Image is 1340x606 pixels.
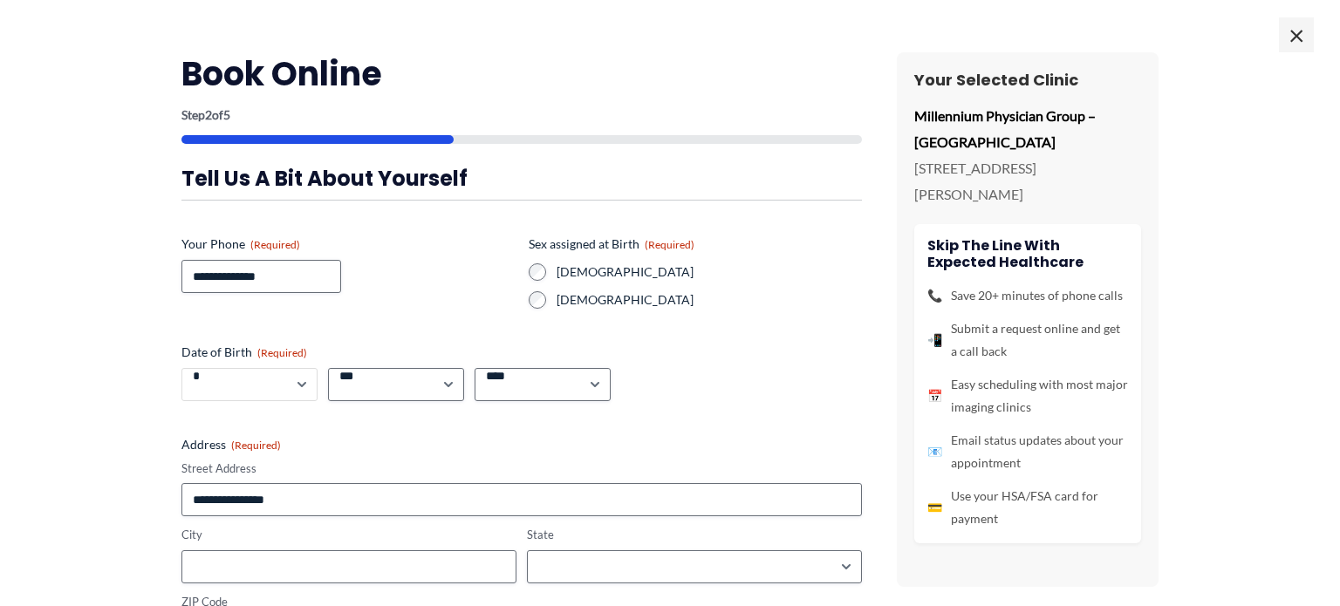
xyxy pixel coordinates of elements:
[231,439,281,452] span: (Required)
[927,317,1128,363] li: Submit a request online and get a call back
[181,235,515,253] label: Your Phone
[914,155,1141,207] p: [STREET_ADDRESS][PERSON_NAME]
[927,496,942,519] span: 💳
[181,165,862,192] h3: Tell us a bit about yourself
[914,70,1141,90] h3: Your Selected Clinic
[529,235,694,253] legend: Sex assigned at Birth
[927,440,942,463] span: 📧
[1279,17,1314,52] span: ×
[527,527,862,543] label: State
[250,238,300,251] span: (Required)
[927,373,1128,419] li: Easy scheduling with most major imaging clinics
[557,291,862,309] label: [DEMOGRAPHIC_DATA]
[223,107,230,122] span: 5
[927,485,1128,530] li: Use your HSA/FSA card for payment
[927,237,1128,270] h4: Skip the line with Expected Healthcare
[181,460,862,477] label: Street Address
[181,527,516,543] label: City
[181,436,281,453] legend: Address
[205,107,212,122] span: 2
[557,263,862,281] label: [DEMOGRAPHIC_DATA]
[927,429,1128,474] li: Email status updates about your appointment
[927,329,942,351] span: 📲
[645,238,694,251] span: (Required)
[927,284,942,307] span: 📞
[927,385,942,407] span: 📅
[181,344,307,361] legend: Date of Birth
[181,52,862,95] h2: Book Online
[914,103,1141,154] p: Millennium Physician Group – [GEOGRAPHIC_DATA]
[927,284,1128,307] li: Save 20+ minutes of phone calls
[257,346,307,359] span: (Required)
[181,109,862,121] p: Step of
